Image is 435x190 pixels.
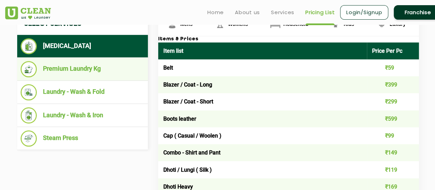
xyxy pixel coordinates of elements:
td: ₹59 [367,59,419,76]
td: Combo - Shirt and Pant [158,144,367,161]
a: Home [207,8,224,17]
img: Laundry - Wash & Iron [21,107,37,123]
td: Boots leather [158,110,367,127]
a: Pricing List [305,8,335,17]
li: [MEDICAL_DATA] [21,38,144,54]
td: ₹119 [367,161,419,178]
td: ₹399 [367,76,419,93]
img: Laundry - Wash & Fold [21,84,37,100]
a: Login/Signup [340,5,388,20]
td: Dhoti / Lungi ( Silk ) [158,161,367,178]
h3: Items & Prices [158,36,419,42]
td: Cap ( Casual / Woolen ) [158,127,367,144]
td: Blazer / Coat - Long [158,76,367,93]
td: ₹599 [367,110,419,127]
th: Price Per Pc [367,42,419,59]
th: Item list [158,42,367,59]
li: Laundry - Wash & Iron [21,107,144,123]
img: Dry Cleaning [21,38,37,54]
a: About us [235,8,260,17]
li: Laundry - Wash & Fold [21,84,144,100]
img: Steam Press [21,130,37,147]
td: ₹299 [367,93,419,110]
img: UClean Laundry and Dry Cleaning [5,7,51,19]
td: Belt [158,59,367,76]
a: Services [271,8,294,17]
td: ₹99 [367,127,419,144]
td: Blazer / Coat - Short [158,93,367,110]
li: Steam Press [21,130,144,147]
td: ₹149 [367,144,419,161]
li: Premium Laundry Kg [21,61,144,77]
img: Premium Laundry Kg [21,61,37,77]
